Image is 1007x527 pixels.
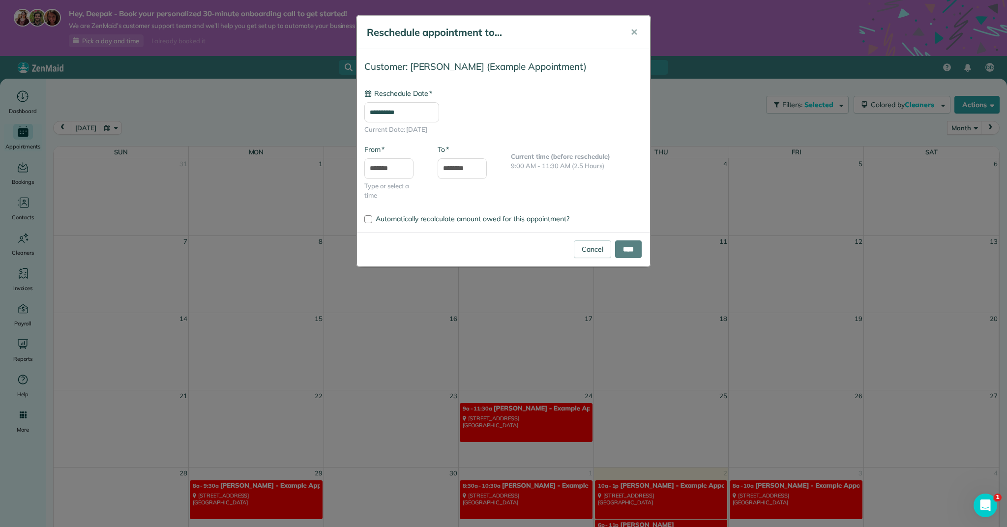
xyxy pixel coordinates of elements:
[974,494,997,517] iframe: Intercom live chat
[364,145,385,154] label: From
[438,145,449,154] label: To
[511,152,610,160] b: Current time (before reschedule)
[367,26,617,39] h5: Reschedule appointment to...
[994,494,1002,501] span: 1
[630,27,638,38] span: ✕
[364,125,643,135] span: Current Date: [DATE]
[376,214,569,223] span: Automatically recalculate amount owed for this appointment?
[364,61,643,72] h4: Customer: [PERSON_NAME] (Example Appointment)
[364,88,432,98] label: Reschedule Date
[574,240,611,258] a: Cancel
[364,181,423,201] span: Type or select a time
[511,161,643,171] p: 9:00 AM - 11:30 AM (2.5 Hours)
